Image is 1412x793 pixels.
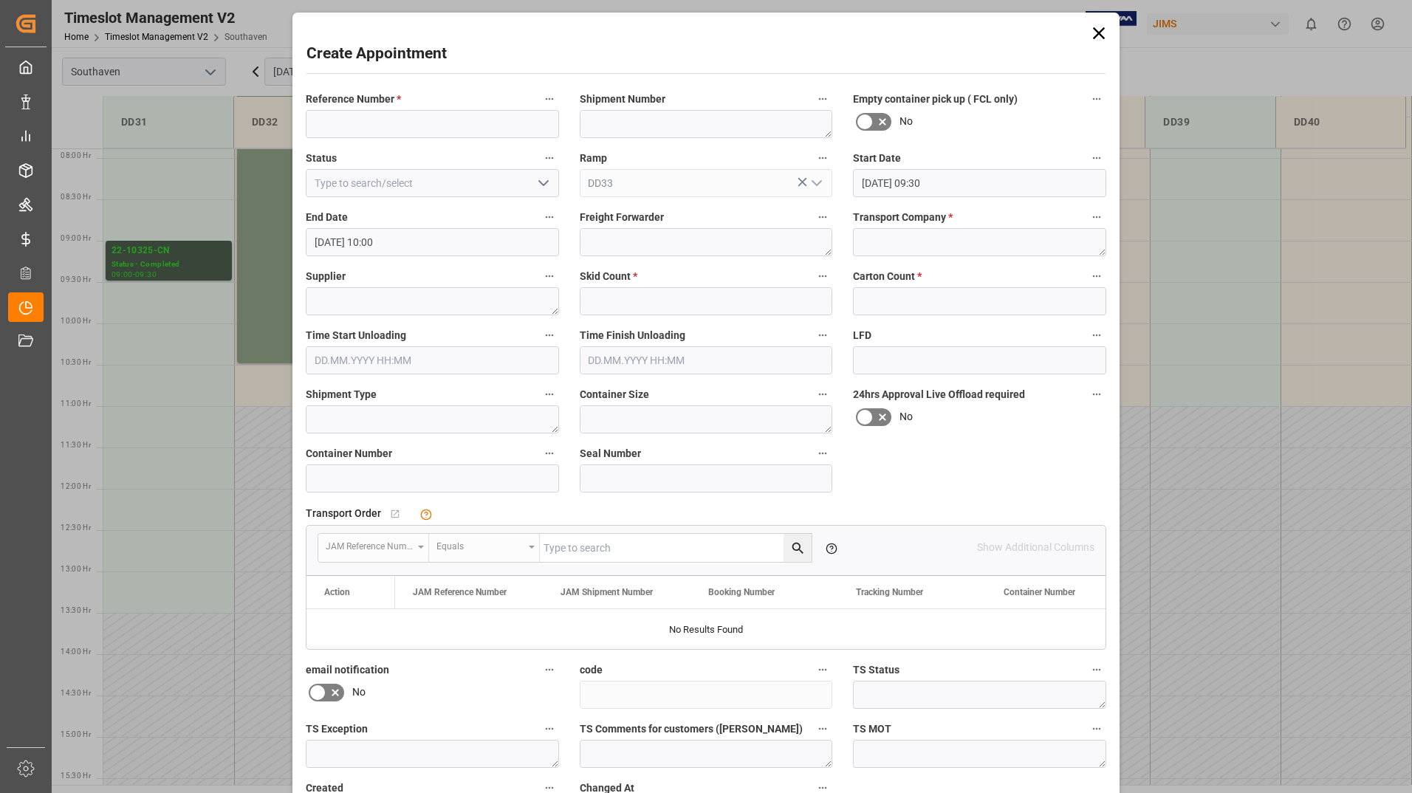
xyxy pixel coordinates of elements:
button: Freight Forwarder [813,207,832,227]
span: Time Finish Unloading [580,328,685,343]
span: No [899,114,913,129]
button: Start Date [1087,148,1106,168]
button: search button [784,534,812,562]
div: Equals [436,536,524,553]
input: DD.MM.YYYY HH:MM [853,169,1106,197]
span: End Date [306,210,348,225]
span: email notification [306,662,389,678]
span: Shipment Number [580,92,665,107]
input: DD.MM.YYYY HH:MM [306,228,559,256]
button: Supplier [540,267,559,286]
span: Container Number [1004,587,1075,597]
button: Transport Company * [1087,207,1106,227]
span: TS Status [853,662,899,678]
button: Container Number [540,444,559,463]
span: Transport Order [306,506,381,521]
input: Type to search [540,534,812,562]
button: Status [540,148,559,168]
button: Shipment Type [540,385,559,404]
input: DD.MM.YYYY HH:MM [580,346,833,374]
span: Skid Count [580,269,637,284]
span: Tracking Number [856,587,923,597]
span: Reference Number [306,92,401,107]
button: Container Size [813,385,832,404]
button: TS Exception [540,719,559,738]
button: Shipment Number [813,89,832,109]
input: Type to search/select [580,169,833,197]
button: open menu [429,534,540,562]
span: code [580,662,603,678]
span: TS MOT [853,721,891,737]
span: No [899,409,913,425]
span: TS Exception [306,721,368,737]
button: open menu [318,534,429,562]
button: LFD [1087,326,1106,345]
button: Carton Count * [1087,267,1106,286]
span: Seal Number [580,446,641,461]
span: Time Start Unloading [306,328,406,343]
input: Type to search/select [306,169,559,197]
span: Ramp [580,151,607,166]
button: Seal Number [813,444,832,463]
span: No [352,684,366,700]
div: JAM Reference Number [326,536,413,553]
button: TS MOT [1087,719,1106,738]
button: Skid Count * [813,267,832,286]
span: Transport Company [853,210,953,225]
span: Container Number [306,446,392,461]
button: Time Finish Unloading [813,326,832,345]
h2: Create Appointment [306,42,447,66]
span: JAM Shipment Number [561,587,653,597]
span: Shipment Type [306,387,377,402]
button: Time Start Unloading [540,326,559,345]
button: 24hrs Approval Live Offload required [1087,385,1106,404]
button: Empty container pick up ( FCL only) [1087,89,1106,109]
button: open menu [805,172,827,195]
span: Empty container pick up ( FCL only) [853,92,1018,107]
span: Booking Number [708,587,775,597]
span: Start Date [853,151,901,166]
button: Reference Number * [540,89,559,109]
div: Action [324,587,350,597]
span: 24hrs Approval Live Offload required [853,387,1025,402]
button: Ramp [813,148,832,168]
span: Container Size [580,387,649,402]
button: TS Comments for customers ([PERSON_NAME]) [813,719,832,738]
span: TS Comments for customers ([PERSON_NAME]) [580,721,803,737]
button: code [813,660,832,679]
button: email notification [540,660,559,679]
span: Freight Forwarder [580,210,664,225]
span: Carton Count [853,269,922,284]
button: TS Status [1087,660,1106,679]
button: End Date [540,207,559,227]
button: open menu [531,172,553,195]
input: DD.MM.YYYY HH:MM [306,346,559,374]
span: Supplier [306,269,346,284]
span: JAM Reference Number [413,587,507,597]
span: Status [306,151,337,166]
span: LFD [853,328,871,343]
